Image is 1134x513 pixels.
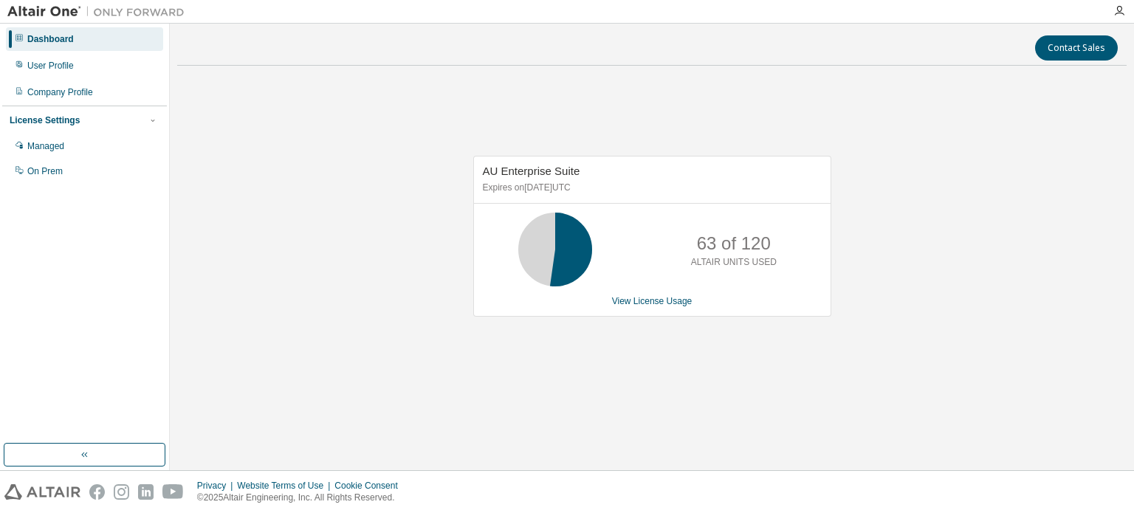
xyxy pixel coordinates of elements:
[483,165,580,177] span: AU Enterprise Suite
[237,480,334,492] div: Website Terms of Use
[27,86,93,98] div: Company Profile
[27,140,64,152] div: Managed
[197,492,407,504] p: © 2025 Altair Engineering, Inc. All Rights Reserved.
[197,480,237,492] div: Privacy
[138,484,154,500] img: linkedin.svg
[691,256,777,269] p: ALTAIR UNITS USED
[27,60,74,72] div: User Profile
[612,296,693,306] a: View License Usage
[697,231,771,256] p: 63 of 120
[89,484,105,500] img: facebook.svg
[7,4,192,19] img: Altair One
[162,484,184,500] img: youtube.svg
[4,484,80,500] img: altair_logo.svg
[114,484,129,500] img: instagram.svg
[483,182,818,194] p: Expires on [DATE] UTC
[27,33,74,45] div: Dashboard
[10,114,80,126] div: License Settings
[1035,35,1118,61] button: Contact Sales
[27,165,63,177] div: On Prem
[334,480,406,492] div: Cookie Consent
